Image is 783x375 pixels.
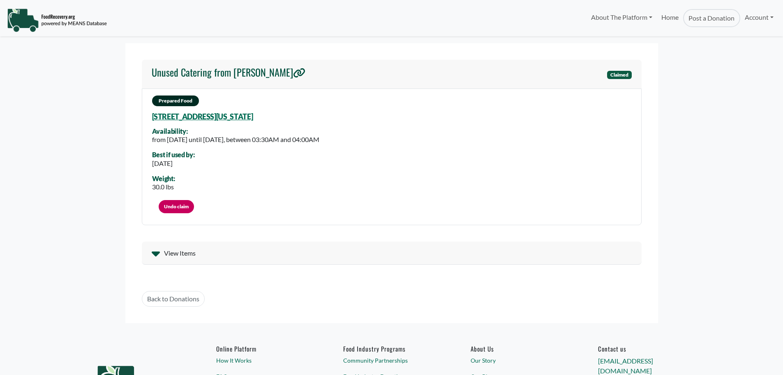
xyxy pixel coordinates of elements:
[343,345,439,352] h6: Food Industry Programs
[152,135,319,144] div: from [DATE] until [DATE], between 03:30AM and 04:00AM
[152,128,319,135] div: Availability:
[216,356,312,365] a: How It Works
[152,151,195,158] div: Best if used by:
[7,8,107,33] img: NavigationLogo_FoodRecovery-91c16205cd0af1ed486a0f1a7774a6544ea792ac00100771e7dd3ec7c0e58e41.png
[152,95,199,106] span: Prepared Food
[152,182,175,192] div: 30.0 lbs
[152,158,195,168] div: [DATE]
[657,9,683,27] a: Home
[216,345,312,352] h6: Online Platform
[164,248,196,258] span: View Items
[740,9,778,26] a: Account
[152,66,305,78] h4: Unused Catering from [PERSON_NAME]
[152,112,253,121] a: [STREET_ADDRESS][US_STATE]
[471,345,567,352] a: About Us
[598,345,694,352] h6: Contact us
[152,175,175,182] div: Weight:
[607,71,632,79] span: Claimed
[471,356,567,365] a: Our Story
[142,291,205,307] a: Back to Donations
[159,200,194,213] a: Undo claim
[683,9,740,27] a: Post a Donation
[598,357,653,375] a: [EMAIL_ADDRESS][DOMAIN_NAME]
[586,9,656,26] a: About The Platform
[343,356,439,365] a: Community Partnerships
[152,66,305,82] a: Unused Catering from [PERSON_NAME]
